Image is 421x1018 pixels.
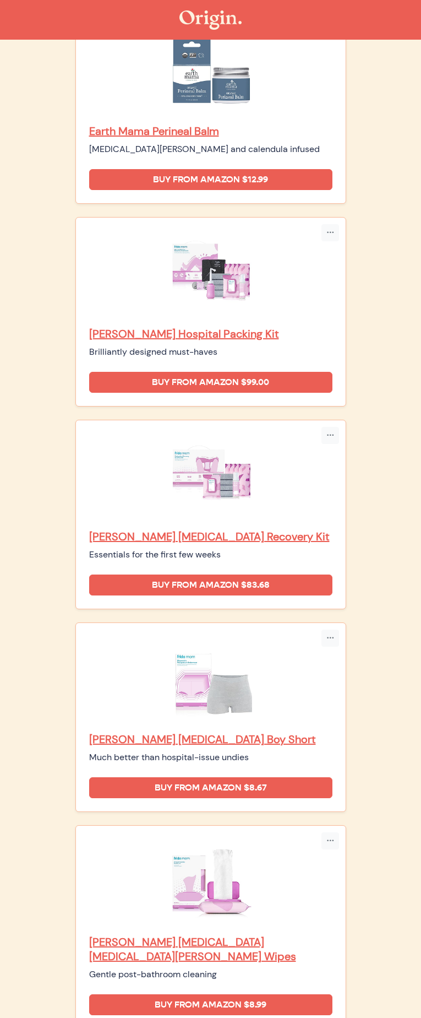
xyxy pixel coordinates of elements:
[89,994,332,1015] a: Buy from Amazon $8.99
[89,935,332,963] a: [PERSON_NAME] [MEDICAL_DATA] [MEDICAL_DATA][PERSON_NAME] Wipes
[179,10,242,30] img: The Origin Shop
[89,345,332,359] div: Brilliantly designed must-haves
[89,777,332,798] a: Buy from Amazon $8.67
[170,231,252,313] img: Frida Mom Hospital Packing Kit
[89,124,332,138] a: Earth Mama Perineal Balm
[89,548,332,561] div: Essentials for the first few weeks
[89,372,332,393] a: Buy from Amazon $99.00
[170,434,252,516] img: Frida Mom Postpartum Recovery Kit
[89,529,332,544] a: [PERSON_NAME] [MEDICAL_DATA] Recovery Kit
[89,327,332,341] a: [PERSON_NAME] Hospital Packing Kit
[89,968,332,981] div: Gentle post-bathroom cleaning
[89,143,332,156] div: [MEDICAL_DATA][PERSON_NAME] and calendula infused
[170,636,252,719] img: Frida Mom Postpartum Boy Short
[89,732,332,746] a: [PERSON_NAME] [MEDICAL_DATA] Boy Short
[170,839,252,922] img: Frida Mom Postpartum Witch Hazel Wipes
[89,751,332,764] div: Much better than hospital-issue undies
[89,575,332,595] a: Buy from Amazon $83.68
[89,169,332,190] a: Buy from Amazon $12.99
[170,28,252,111] img: Earth Mama Perineal Balm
